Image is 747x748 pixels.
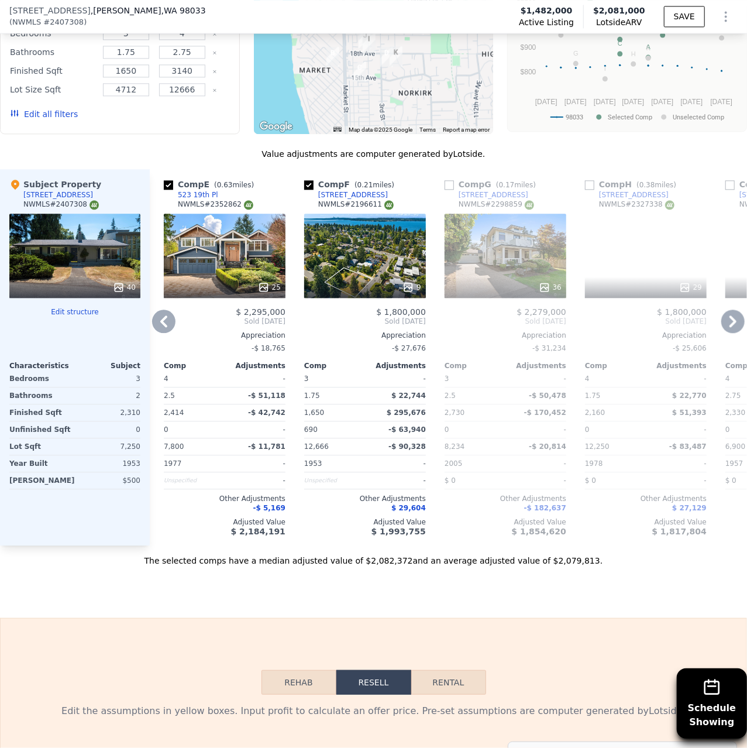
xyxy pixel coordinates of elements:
a: [STREET_ADDRESS] [304,190,388,200]
div: Adjusted Value [164,517,285,527]
span: 3 [445,375,449,383]
span: 0.21 [357,181,373,189]
div: Subject [75,361,140,370]
a: Terms (opens in new tab) [419,126,436,133]
div: Comp [164,361,225,370]
div: Other Adjustments [445,494,566,503]
span: $ 29,604 [391,504,426,512]
span: 0 [164,426,168,434]
div: Adjustments [225,361,285,370]
div: - [648,370,707,387]
div: - [367,455,426,472]
span: 4 [585,375,590,383]
a: Report a map error [443,126,490,133]
span: Sold [DATE] [585,317,707,326]
div: Comp E [164,179,259,190]
span: $ 0 [445,476,456,485]
div: Lot Sqft [9,438,73,455]
span: Sold [DATE] [164,317,285,326]
div: [STREET_ADDRESS] [23,190,93,200]
div: 1.75 [304,387,363,404]
div: 523 19th Pl [178,190,218,200]
img: NWMLS Logo [384,200,394,210]
div: 9 [402,282,421,293]
div: Bedrooms [9,370,73,387]
div: Comp [445,361,505,370]
span: [STREET_ADDRESS] [9,5,91,16]
a: [STREET_ADDRESS] [585,190,669,200]
div: Comp H [585,179,681,190]
div: Adjusted Value [304,517,426,527]
span: $ 1,993,755 [371,527,426,536]
span: $ 0 [725,476,736,485]
div: Adjustments [365,361,426,370]
span: Map data ©2025 Google [349,126,412,133]
div: - [367,472,426,489]
span: 3 [304,375,309,383]
div: Comp F [304,179,399,190]
div: - [367,370,426,387]
span: 2,414 [164,409,184,417]
button: Clear [212,50,217,55]
text: $900 [521,43,536,52]
div: 2005 [445,455,503,472]
span: Lotside ARV [593,16,645,28]
text: Unselected Comp [673,113,724,121]
span: 7,800 [164,442,184,451]
span: 4 [164,375,168,383]
span: # 2407308 [43,16,84,28]
span: $ 51,393 [672,409,707,417]
span: , WA 98033 [161,6,206,15]
div: [STREET_ADDRESS] [459,190,528,200]
span: 0.63 [217,181,233,189]
div: Appreciation [445,331,566,340]
text: [DATE] [535,97,557,105]
text: [DATE] [681,97,703,105]
text: [DATE] [564,97,587,105]
span: $ 22,744 [391,392,426,400]
span: $ 2,279,000 [517,307,566,317]
div: Comp [585,361,646,370]
div: $500 [80,472,140,489]
span: ( miles) [209,181,259,189]
span: Sold [DATE] [445,317,566,326]
span: 12,250 [585,442,610,451]
span: 0 [585,426,590,434]
text: G [573,50,579,57]
div: - [227,370,285,387]
span: 0.17 [499,181,515,189]
button: Edit structure [9,307,140,317]
div: Adjustments [646,361,707,370]
div: Unspecified [164,472,222,489]
span: 690 [304,426,318,434]
span: -$ 11,781 [248,442,285,451]
span: -$ 51,118 [248,392,285,400]
span: 0.38 [639,181,655,189]
div: Bathrooms [9,387,73,404]
div: Bathrooms [10,44,95,60]
span: NWMLS [12,16,41,28]
text: [DATE] [594,97,616,105]
div: 535 16th Avenue W [326,47,339,67]
button: Keyboard shortcuts [333,126,342,132]
span: ( miles) [350,181,399,189]
div: 2.5 [445,387,503,404]
div: 2,310 [77,404,140,421]
div: Lot Size Sqft [10,81,95,98]
span: $ 1,854,620 [512,527,566,536]
div: - [508,370,566,387]
div: [STREET_ADDRESS] [599,190,669,200]
div: NWMLS # 2196611 [318,200,394,210]
div: Comp G [445,179,541,190]
text: K [646,44,651,51]
div: 329 17th Ave [390,46,402,66]
div: 1813 2nd St [359,29,371,49]
div: Appreciation [585,331,707,340]
div: - [648,421,707,438]
span: -$ 31,234 [532,344,566,352]
span: 0 [725,426,730,434]
span: 1,650 [304,409,324,417]
button: Resell [336,670,411,695]
span: , [PERSON_NAME] [91,5,206,16]
img: Google [257,119,295,134]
